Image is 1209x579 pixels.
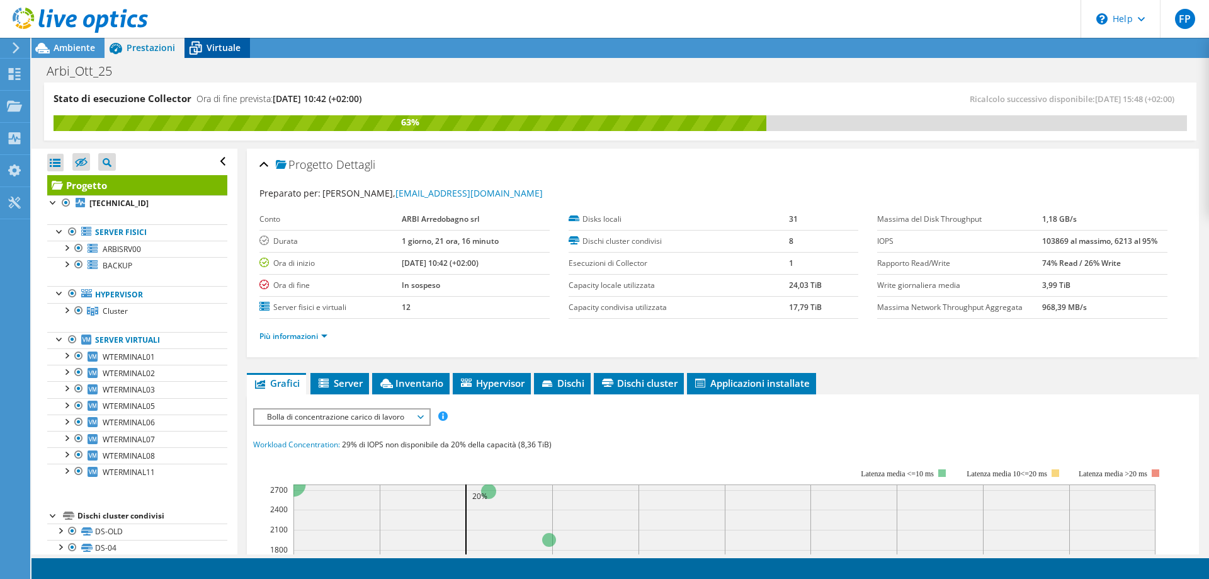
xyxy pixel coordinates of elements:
div: 63% [54,115,766,129]
span: WTERMINAL08 [103,450,155,461]
svg: \n [1096,13,1108,25]
span: WTERMINAL01 [103,352,155,362]
b: 24,03 TiB [789,280,822,290]
a: Server virtuali [47,332,227,348]
span: Dischi cluster [600,377,678,389]
b: 1 giorno, 21 ora, 16 minuto [402,236,499,246]
a: WTERMINAL01 [47,348,227,365]
label: Massima Network Throughput Aggregata [877,301,1042,314]
a: DS-OLD [47,524,227,540]
span: Server [317,377,363,389]
b: 8 [789,236,793,246]
label: Ora di inizio [259,257,402,270]
span: WTERMINAL07 [103,434,155,445]
a: Progetto [47,175,227,195]
a: [EMAIL_ADDRESS][DOMAIN_NAME] [395,187,543,199]
label: Dischi cluster condivisi [569,235,790,248]
text: 2700 [270,484,288,495]
a: WTERMINAL05 [47,398,227,415]
a: WTERMINAL02 [47,365,227,381]
b: [DATE] 10:42 (+02:00) [402,258,479,268]
a: BACKUP [47,257,227,273]
h4: Ora di fine prevista: [196,92,361,106]
text: Latenza media >20 ms [1079,469,1147,478]
b: 31 [789,214,798,224]
b: 968,39 MB/s [1042,302,1087,312]
span: Ricalcolo successivo disponibile: [970,93,1181,105]
text: 2400 [270,504,288,515]
a: WTERMINAL08 [47,447,227,464]
label: Esecuzioni di Collector [569,257,790,270]
a: ARBISRV00 [47,241,227,257]
tspan: Latenza media <=10 ms [861,469,934,478]
span: FP [1175,9,1195,29]
b: 3,99 TiB [1042,280,1070,290]
a: [TECHNICAL_ID] [47,195,227,212]
span: WTERMINAL03 [103,384,155,395]
h1: Arbi_Ott_25 [41,64,132,78]
b: [TECHNICAL_ID] [89,198,149,209]
div: Dischi cluster condivisi [77,508,227,524]
label: Server fisici e virtuali [259,301,402,314]
a: WTERMINAL06 [47,415,227,431]
label: Capacity locale utilizzata [569,279,790,292]
span: Ambiente [54,42,95,54]
tspan: Latenza media 10<=20 ms [967,469,1047,478]
b: 74% Read / 26% Write [1042,258,1121,268]
text: 2100 [270,524,288,535]
a: Cluster [47,303,227,319]
span: WTERMINAL02 [103,368,155,379]
a: WTERMINAL03 [47,381,227,398]
label: Conto [259,213,402,226]
span: Grafici [253,377,300,389]
label: Durata [259,235,402,248]
text: 1800 [270,544,288,555]
b: 103869 al massimo, 6213 al 95% [1042,236,1157,246]
a: Più informazioni [259,331,327,341]
label: IOPS [877,235,1042,248]
label: Rapporto Read/Write [877,257,1042,270]
span: [DATE] 10:42 (+02:00) [273,93,361,105]
a: WTERMINAL11 [47,464,227,480]
span: 29% di IOPS non disponibile da 20% della capacità (8,36 TiB) [342,439,552,450]
span: ARBISRV00 [103,244,141,255]
span: BACKUP [103,260,132,271]
span: [PERSON_NAME], [322,187,543,199]
b: 1 [789,258,793,268]
span: Workload Concentration: [253,439,340,450]
label: Capacity condivisa utilizzata [569,301,790,314]
b: 17,79 TiB [789,302,822,312]
label: Ora di fine [259,279,402,292]
label: Write giornaliera media [877,279,1042,292]
span: Bolla di concentrazione carico di lavoro [261,410,423,425]
span: Hypervisor [459,377,525,389]
span: Virtuale [207,42,241,54]
a: DS-04 [47,540,227,556]
span: Progetto [276,159,333,171]
b: 1,18 GB/s [1042,214,1077,224]
label: Preparato per: [259,187,321,199]
a: Server fisici [47,224,227,241]
a: WTERMINAL07 [47,431,227,447]
a: Hypervisor [47,286,227,302]
span: Prestazioni [127,42,175,54]
span: WTERMINAL11 [103,467,155,478]
span: [DATE] 15:48 (+02:00) [1095,93,1174,105]
b: ARBI Arredobagno srl [402,214,479,224]
text: 20% [472,491,487,502]
span: Cluster [103,306,128,316]
span: Dettagli [336,157,375,172]
span: Dischi [540,377,584,389]
b: 12 [402,302,411,312]
span: WTERMINAL05 [103,401,155,411]
span: Inventario [378,377,443,389]
span: WTERMINAL06 [103,417,155,428]
span: Applicazioni installate [693,377,810,389]
b: In sospeso [402,280,440,290]
label: Massima del Disk Throughput [877,213,1042,226]
label: Disks locali [569,213,790,226]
